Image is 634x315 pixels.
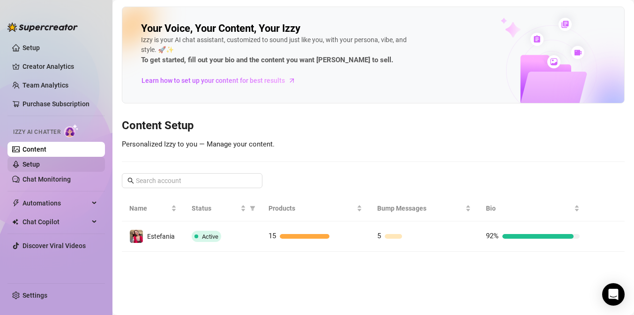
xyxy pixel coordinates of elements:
[12,219,18,225] img: Chat Copilot
[13,128,60,137] span: Izzy AI Chatter
[370,196,478,221] th: Bump Messages
[602,283,625,306] div: Open Intercom Messenger
[22,292,47,299] a: Settings
[478,196,587,221] th: Bio
[202,233,218,240] span: Active
[377,203,463,213] span: Bump Messages
[377,232,381,240] span: 5
[130,230,143,243] img: Estefania
[22,242,86,249] a: Discover Viral Videos
[22,100,90,108] a: Purchase Subscription
[147,233,175,240] span: Estefania
[141,73,303,88] a: Learn how to set up your content for best results
[122,196,184,221] th: Name
[141,35,422,66] div: Izzy is your AI chat assistant, customized to sound just like you, with your persona, vibe, and s...
[22,161,40,168] a: Setup
[142,75,285,86] span: Learn how to set up your content for best results
[192,203,239,213] span: Status
[22,214,89,229] span: Chat Copilot
[129,203,169,213] span: Name
[22,81,68,89] a: Team Analytics
[127,177,134,184] span: search
[136,176,249,186] input: Search account
[269,232,276,240] span: 15
[479,7,624,103] img: ai-chatter-content-library-cLFOSyPT.png
[12,199,20,207] span: thunderbolt
[122,140,275,148] span: Personalized Izzy to you — Manage your content.
[486,232,499,240] span: 92%
[184,196,261,221] th: Status
[22,196,89,211] span: Automations
[248,201,257,215] span: filter
[250,205,255,211] span: filter
[269,203,355,213] span: Products
[141,56,393,64] strong: To get started, fill out your bio and the content you want [PERSON_NAME] to sell.
[22,176,71,183] a: Chat Monitoring
[22,44,40,51] a: Setup
[22,146,46,153] a: Content
[141,22,300,35] h2: Your Voice, Your Content, Your Izzy
[287,76,297,85] span: arrow-right
[22,59,97,74] a: Creator Analytics
[261,196,370,221] th: Products
[64,124,79,138] img: AI Chatter
[486,203,572,213] span: Bio
[122,118,625,133] h3: Content Setup
[7,22,78,32] img: logo-BBDzfeDw.svg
